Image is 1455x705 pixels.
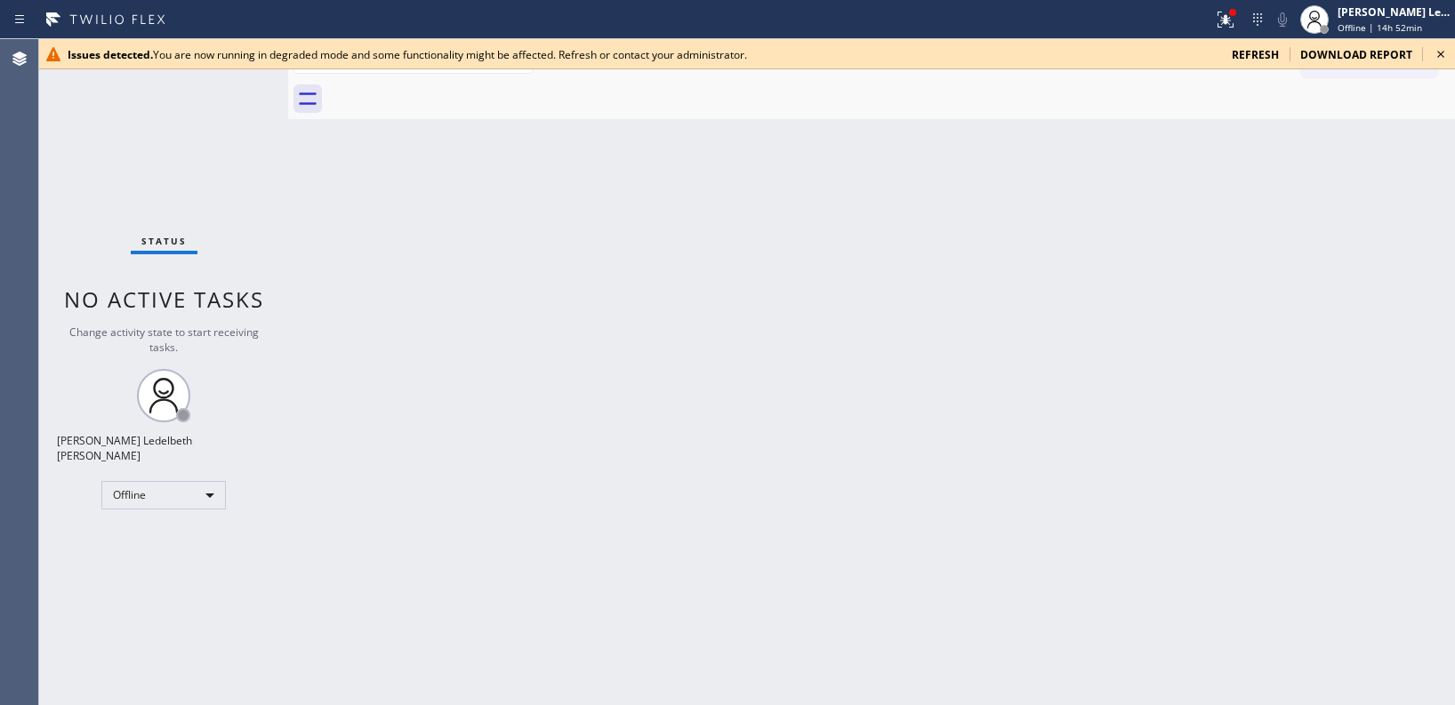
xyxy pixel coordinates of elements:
[1338,4,1450,20] div: [PERSON_NAME] Ledelbeth [PERSON_NAME]
[69,324,259,355] span: Change activity state to start receiving tasks.
[1300,47,1412,62] span: download report
[1232,47,1279,62] span: refresh
[57,433,270,463] div: [PERSON_NAME] Ledelbeth [PERSON_NAME]
[1338,21,1422,34] span: Offline | 14h 52min
[101,481,226,509] div: Offline
[68,47,153,62] b: Issues detected.
[141,235,187,247] span: Status
[1270,7,1295,32] button: Mute
[64,284,264,314] span: No active tasks
[68,47,1218,62] div: You are now running in degraded mode and some functionality might be affected. Refresh or contact...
